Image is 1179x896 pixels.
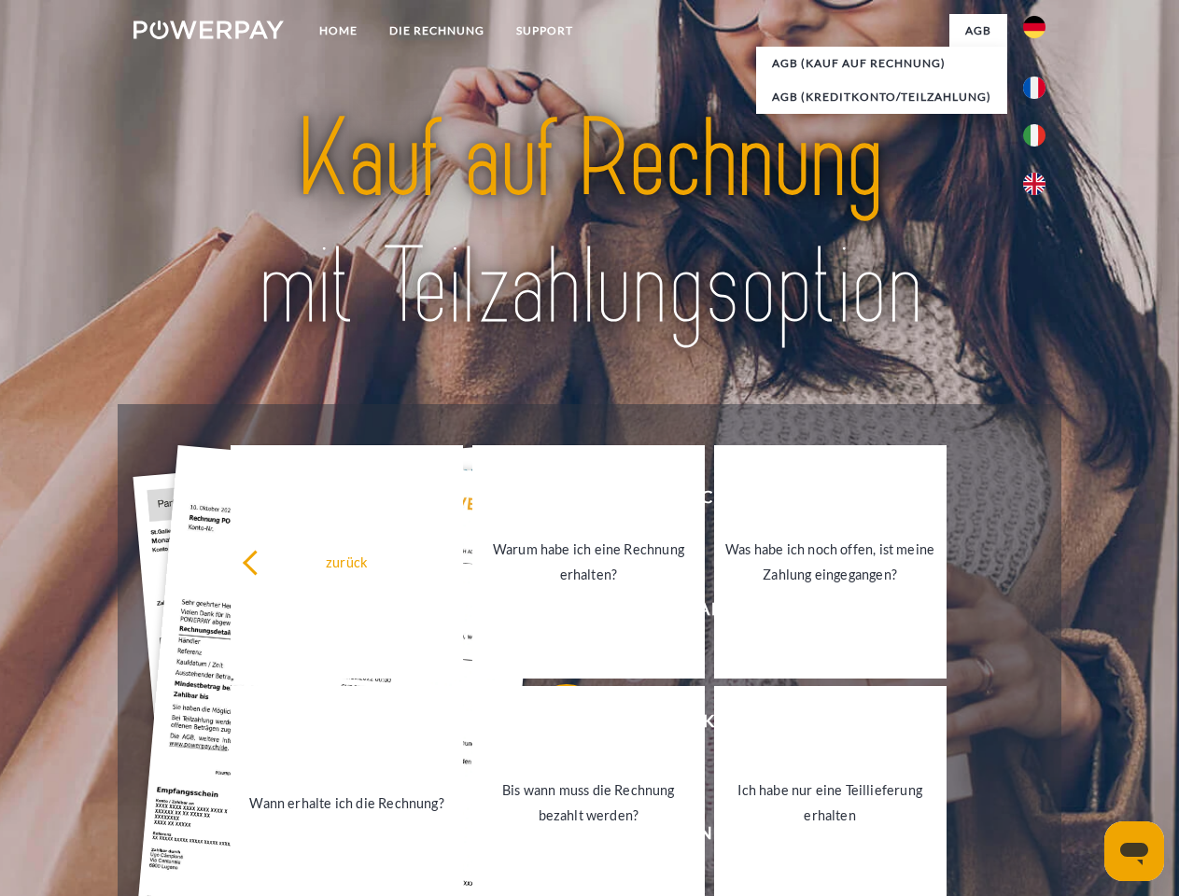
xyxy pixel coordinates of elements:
div: Was habe ich noch offen, ist meine Zahlung eingegangen? [725,537,935,587]
img: logo-powerpay-white.svg [133,21,284,39]
div: Wann erhalte ich die Rechnung? [242,790,452,815]
div: Ich habe nur eine Teillieferung erhalten [725,777,935,828]
a: SUPPORT [500,14,589,48]
img: en [1023,173,1046,195]
a: DIE RECHNUNG [373,14,500,48]
img: fr [1023,77,1046,99]
img: de [1023,16,1046,38]
a: AGB (Kauf auf Rechnung) [756,47,1007,80]
div: zurück [242,549,452,574]
div: Bis wann muss die Rechnung bezahlt werden? [484,777,694,828]
div: Warum habe ich eine Rechnung erhalten? [484,537,694,587]
a: Was habe ich noch offen, ist meine Zahlung eingegangen? [714,445,947,679]
a: Home [303,14,373,48]
img: it [1023,124,1046,147]
img: title-powerpay_de.svg [178,90,1001,357]
iframe: Schaltfläche zum Öffnen des Messaging-Fensters [1104,821,1164,881]
a: agb [949,14,1007,48]
a: AGB (Kreditkonto/Teilzahlung) [756,80,1007,114]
